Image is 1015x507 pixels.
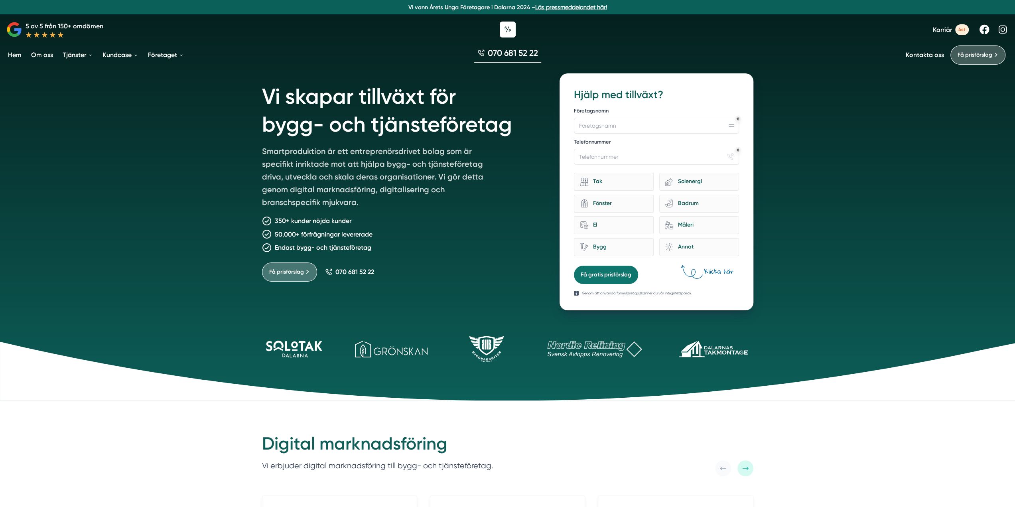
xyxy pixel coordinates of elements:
label: Telefonnummer [574,138,739,147]
span: 4st [955,24,969,35]
a: Läs pressmeddelandet här! [535,4,607,10]
p: 350+ kunder nöjda kunder [275,216,351,226]
span: Få prisförslag [958,51,992,59]
span: 070 681 52 22 [488,47,538,59]
p: 5 av 5 från 150+ omdömen [26,21,103,31]
p: Vi vann Årets Unga Företagare i Dalarna 2024 – [3,3,1012,11]
span: Få prisförslag [269,268,304,276]
span: Karriär [933,26,952,34]
a: Om oss [30,45,55,65]
a: Företaget [146,45,185,65]
p: Vi erbjuder digital marknadsföring till bygg- och tjänsteföretag. [262,460,493,472]
div: Obligatoriskt [736,148,739,152]
button: Få gratis prisförslag [574,266,638,284]
label: Företagsnamn [574,107,739,116]
h3: Hjälp med tillväxt? [574,88,739,102]
a: Hem [6,45,23,65]
a: Få prisförslag [262,262,317,282]
p: Genom att använda formuläret godkänner du vår integritetspolicy. [582,290,692,296]
a: Kontakta oss [906,51,944,59]
a: Kundcase [101,45,140,65]
p: Endast bygg- och tjänsteföretag [275,243,371,253]
h1: Vi skapar tillväxt för bygg- och tjänsteföretag [262,73,541,145]
h2: Digital marknadsföring [262,432,493,460]
span: 070 681 52 22 [335,268,374,276]
a: Få prisförslag [950,45,1005,65]
p: 50,000+ förfrågningar levererade [275,229,372,239]
input: Telefonnummer [574,149,739,165]
p: Smartproduktion är ett entreprenörsdrivet bolag som är specifikt inriktade mot att hjälpa bygg- o... [262,145,492,212]
a: Tjänster [61,45,95,65]
input: Företagsnamn [574,118,739,134]
a: 070 681 52 22 [325,268,374,276]
a: 070 681 52 22 [474,47,541,63]
div: Obligatoriskt [736,117,739,120]
a: Karriär 4st [933,24,969,35]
